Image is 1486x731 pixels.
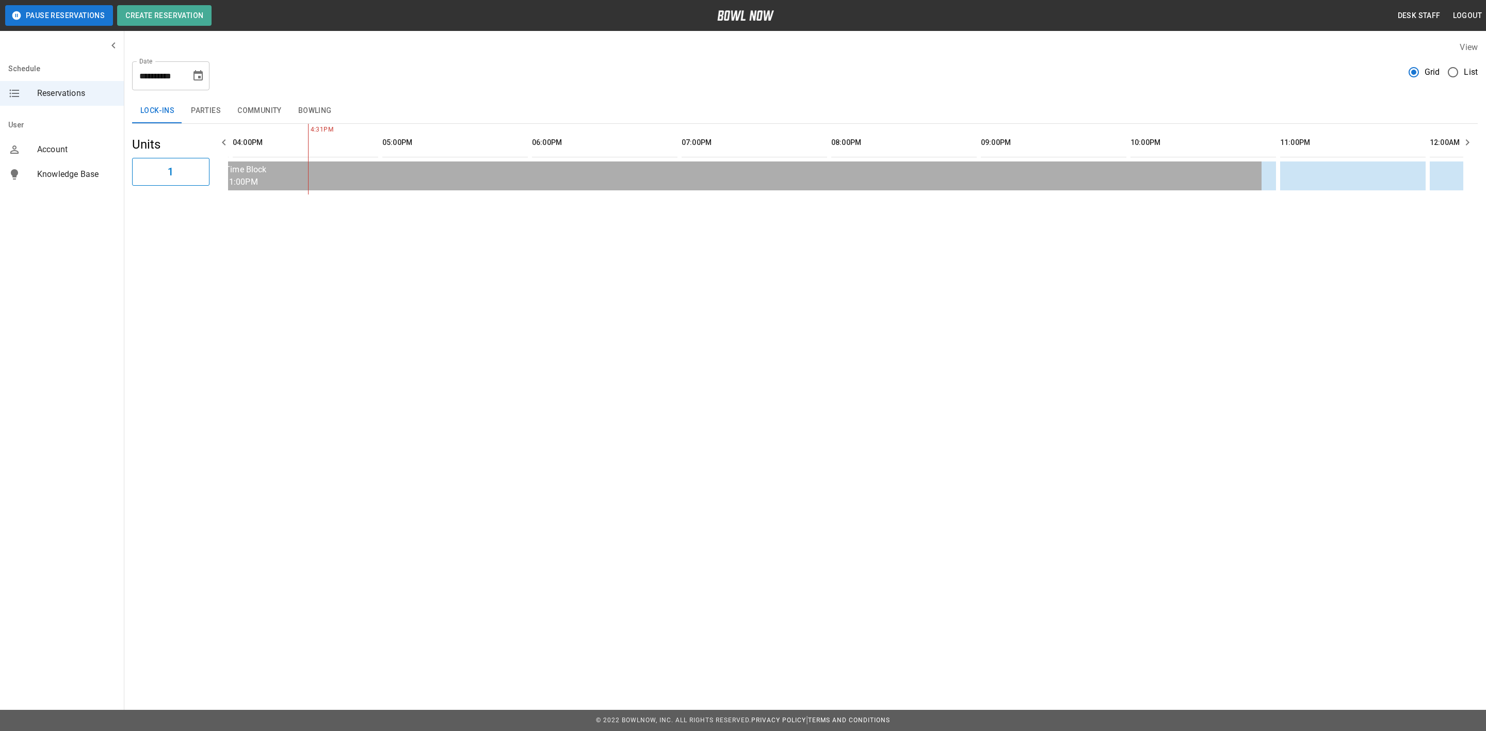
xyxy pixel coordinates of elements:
span: Grid [1425,66,1440,78]
button: Desk Staff [1394,6,1445,25]
h6: 1 [168,164,173,180]
button: Lock-ins [132,99,183,123]
a: Terms and Conditions [808,717,890,724]
span: 4:31PM [308,125,311,135]
button: Choose date, selected date is Sep 17, 2025 [188,66,208,86]
button: Community [229,99,290,123]
button: Parties [183,99,229,123]
button: Pause Reservations [5,5,113,26]
label: View [1460,42,1478,52]
span: © 2022 BowlNow, Inc. All Rights Reserved. [596,717,751,724]
a: Privacy Policy [751,717,806,724]
button: Logout [1449,6,1486,25]
button: Bowling [290,99,340,123]
button: Create Reservation [117,5,212,26]
button: 1 [132,158,209,186]
h5: Units [132,136,209,153]
span: List [1464,66,1478,78]
img: logo [717,10,774,21]
span: Account [37,143,116,156]
span: Knowledge Base [37,168,116,181]
span: Reservations [37,87,116,100]
div: inventory tabs [132,99,1478,123]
